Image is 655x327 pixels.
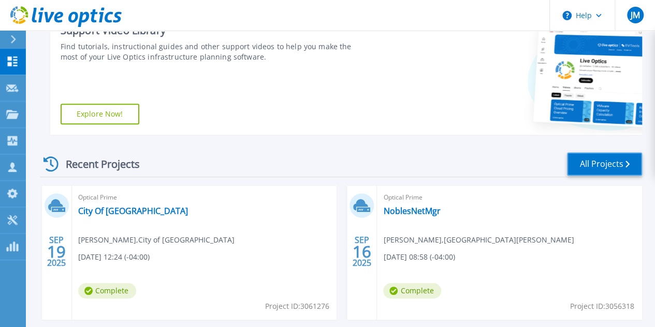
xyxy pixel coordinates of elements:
a: City Of [GEOGRAPHIC_DATA] [78,206,188,216]
span: Optical Prime [78,192,331,203]
span: JM [630,11,639,19]
span: [PERSON_NAME] , City of [GEOGRAPHIC_DATA] [78,234,235,246]
span: Project ID: 3061276 [265,301,329,312]
span: 16 [353,247,371,256]
div: Find tutorials, instructional guides and other support videos to help you make the most of your L... [61,41,368,62]
a: NoblesNetMgr [383,206,440,216]
span: [PERSON_NAME] , [GEOGRAPHIC_DATA][PERSON_NAME] [383,234,574,246]
span: [DATE] 12:24 (-04:00) [78,251,150,263]
span: Complete [383,283,441,298]
div: Recent Projects [40,151,154,177]
span: Project ID: 3056318 [570,301,634,312]
span: Complete [78,283,136,298]
a: All Projects [567,152,642,176]
div: SEP 2025 [352,233,372,271]
span: Optical Prime [383,192,636,203]
span: [DATE] 08:58 (-04:00) [383,251,455,263]
div: SEP 2025 [47,233,66,271]
span: 19 [47,247,66,256]
a: Explore Now! [61,104,139,124]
